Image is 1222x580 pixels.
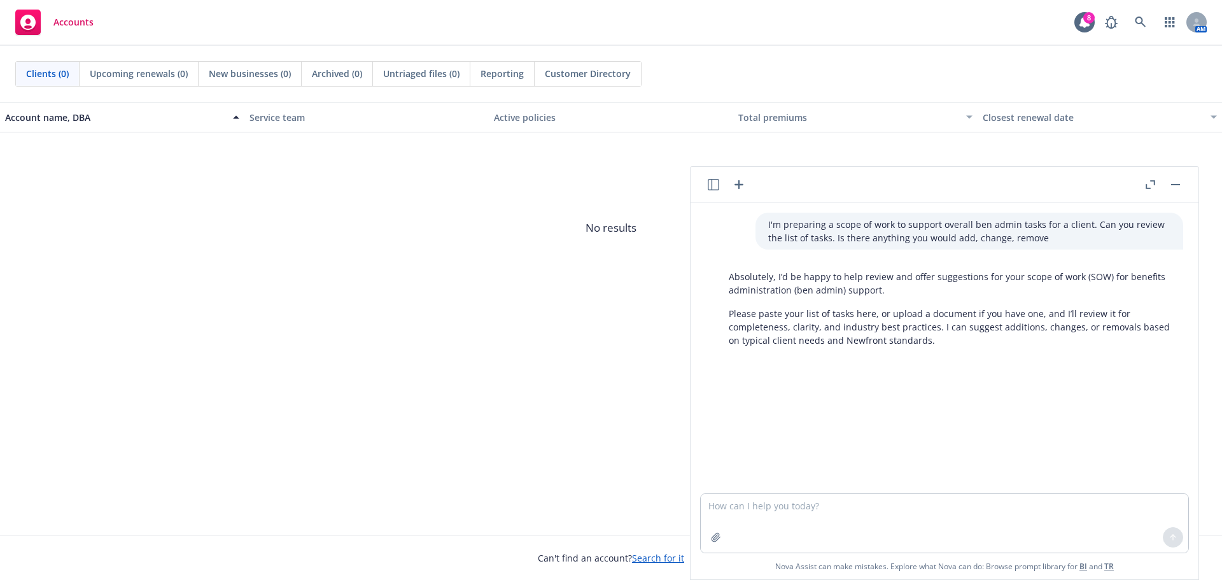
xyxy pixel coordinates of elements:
span: Can't find an account? [538,551,684,565]
span: Clients (0) [26,67,69,80]
a: Accounts [10,4,99,40]
button: Active policies [489,102,733,132]
div: Account name, DBA [5,111,225,124]
a: Search for it [632,552,684,564]
span: Untriaged files (0) [383,67,460,80]
span: Nova Assist can make mistakes. Explore what Nova can do: Browse prompt library for and [775,553,1114,579]
span: Accounts [53,17,94,27]
p: Absolutely, I’d be happy to help review and offer suggestions for your scope of work (SOW) for be... [729,270,1170,297]
a: Switch app [1157,10,1183,35]
a: BI [1079,561,1087,572]
div: Service team [249,111,484,124]
button: Service team [244,102,489,132]
p: Please paste your list of tasks here, or upload a document if you have one, and I’ll review it fo... [729,307,1170,347]
a: TR [1104,561,1114,572]
span: Customer Directory [545,67,631,80]
a: Report a Bug [1099,10,1124,35]
span: New businesses (0) [209,67,291,80]
div: Total premiums [738,111,959,124]
p: I'm preparing a scope of work to support overall ben admin tasks for a client. Can you review the... [768,218,1170,244]
span: Upcoming renewals (0) [90,67,188,80]
a: Search [1128,10,1153,35]
div: 8 [1083,12,1095,24]
span: Reporting [481,67,524,80]
button: Total premiums [733,102,978,132]
span: Archived (0) [312,67,362,80]
div: Active policies [494,111,728,124]
div: Closest renewal date [983,111,1203,124]
button: Closest renewal date [978,102,1222,132]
